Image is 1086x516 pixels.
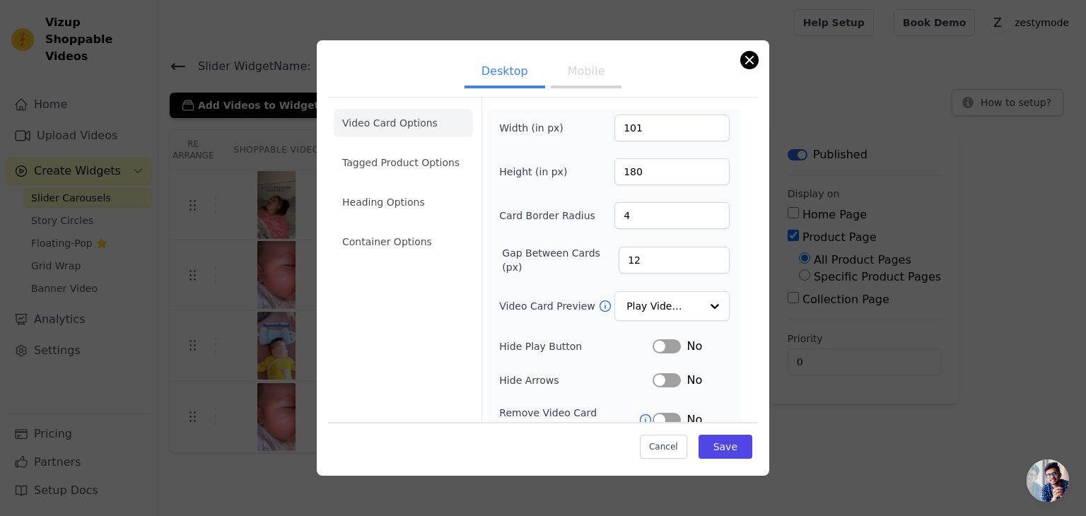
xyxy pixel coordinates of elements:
span: No [687,372,702,389]
button: Close modal [741,52,758,69]
button: Desktop [465,57,545,88]
button: Save [699,435,752,459]
li: Heading Options [334,188,473,216]
label: Width (in px) [499,121,576,135]
label: Gap Between Cards (px) [502,246,619,274]
div: Open chat [1027,459,1069,502]
button: Cancel [640,435,687,459]
label: Hide Arrows [499,373,653,387]
li: Tagged Product Options [334,148,473,177]
span: No [687,411,702,428]
li: Container Options [334,228,473,256]
label: Card Border Radius [499,209,595,223]
label: Height (in px) [499,165,576,179]
button: Mobile [551,57,621,88]
li: Video Card Options [334,109,473,137]
label: Remove Video Card Shadow [499,406,638,434]
label: Video Card Preview [499,299,597,313]
label: Hide Play Button [499,339,653,353]
span: No [687,338,702,355]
